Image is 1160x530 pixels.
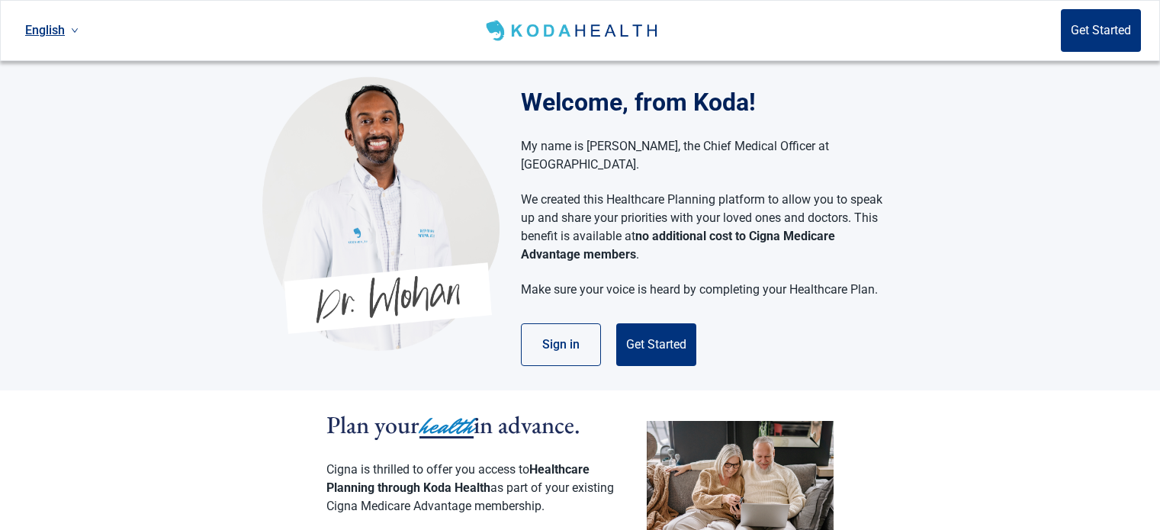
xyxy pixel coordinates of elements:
span: health [419,410,474,443]
h1: Welcome, from Koda! [521,84,898,120]
img: Koda Health [483,18,664,43]
p: We created this Healthcare Planning platform to allow you to speak up and share your priorities w... [521,191,883,264]
p: My name is [PERSON_NAME], the Chief Medical Officer at [GEOGRAPHIC_DATA]. [521,137,883,174]
p: Make sure your voice is heard by completing your Healthcare Plan. [521,281,883,299]
span: down [71,27,79,34]
span: Plan your [326,409,419,441]
span: Cigna is thrilled to offer you access to [326,462,529,477]
button: Get Started [1061,9,1141,52]
span: in advance. [474,409,580,441]
img: Koda Health [262,76,500,351]
button: Sign in [521,323,601,366]
strong: no additional cost to Cigna Medicare Advantage members [521,229,835,262]
button: Get Started [616,323,696,366]
a: Current language: English [19,18,85,43]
